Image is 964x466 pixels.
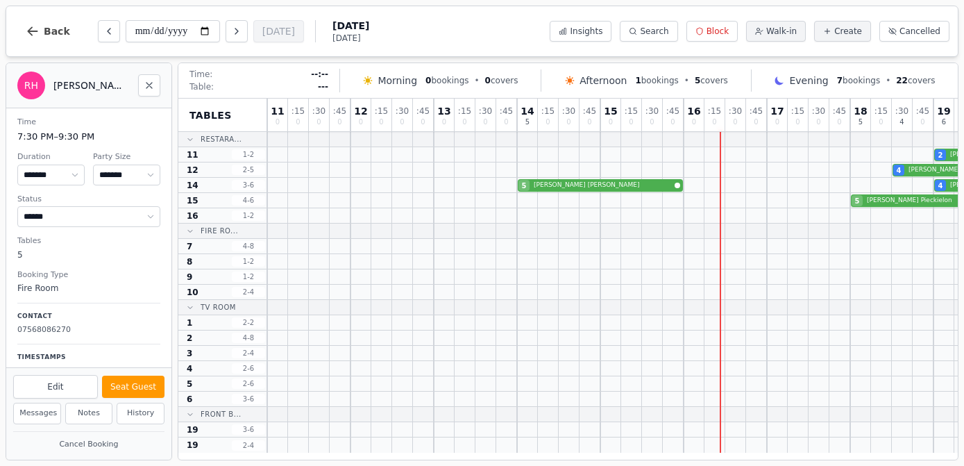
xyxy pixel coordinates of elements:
span: Insights [570,26,602,37]
p: Contact [17,312,160,322]
dt: Time [17,117,160,128]
span: 4 [899,119,904,126]
span: 5 [695,76,700,85]
span: 0 [485,76,491,85]
span: 0 [795,119,800,126]
span: : 45 [416,107,430,115]
span: 1 - 2 [232,210,265,221]
dt: Duration [17,151,85,163]
span: covers [695,75,728,86]
span: Cancelled [899,26,940,37]
button: Messages [13,403,61,424]
button: Previous day [98,20,120,42]
span: : 15 [291,107,305,115]
button: Close [138,74,160,97]
dt: Status [17,194,160,206]
span: Walk-in [766,26,797,37]
span: : 30 [729,107,742,115]
span: 2 [938,150,943,160]
span: 10 [187,287,198,298]
span: 4 [897,165,902,176]
span: Search [640,26,668,37]
span: 4 - 8 [232,241,265,251]
span: : 30 [396,107,409,115]
span: Morning [378,74,417,88]
span: 14 [187,180,198,191]
span: 7 [837,76,843,85]
span: : 45 [500,107,513,115]
span: : 30 [312,107,325,115]
span: Back [44,26,70,36]
span: 13 [437,106,450,116]
span: [DATE] [332,33,369,44]
span: • [886,75,890,86]
span: 14 [521,106,534,116]
span: 5 [525,119,530,126]
div: RH [17,72,45,99]
span: Restara... [201,134,242,144]
span: : 15 [791,107,804,115]
span: 6 [187,394,192,405]
span: Front B... [201,409,242,419]
span: 3 - 6 [232,180,265,190]
button: Cancel Booking [13,436,164,453]
span: 16 [187,210,198,222]
button: Next day [226,20,248,42]
span: 0 [754,119,758,126]
span: 0 [609,119,613,126]
button: Notes [65,403,113,424]
span: • [684,75,689,86]
span: Evening [789,74,828,88]
button: Walk-in [746,21,806,42]
span: 7 [187,241,192,252]
span: 0 [650,119,654,126]
span: 0 [400,119,404,126]
span: 1 - 2 [232,256,265,267]
p: 07568086270 [17,324,160,336]
span: 0 [379,119,383,126]
span: bookings [837,75,880,86]
span: : 15 [458,107,471,115]
h2: [PERSON_NAME] Hills [53,78,130,92]
span: 0 [425,76,431,85]
span: 0 [670,119,675,126]
span: 0 [462,119,466,126]
span: bookings [425,75,468,86]
span: 19 [937,106,950,116]
span: 15 [604,106,617,116]
span: 0 [504,119,508,126]
span: 2 - 4 [232,348,265,358]
span: 0 [442,119,446,126]
span: [DATE] [332,19,369,33]
span: 0 [483,119,487,126]
dt: Party Size [93,151,160,163]
span: : 15 [541,107,555,115]
button: Cancelled [879,21,949,42]
span: 0 [566,119,570,126]
span: 2 - 4 [232,440,265,451]
span: : 45 [750,107,763,115]
span: 4 - 8 [232,333,265,343]
dd: 5 [17,249,160,261]
span: 5 [855,196,860,206]
p: Timestamps [17,353,160,363]
span: 0 [316,119,321,126]
button: Block [686,21,738,42]
span: --:-- [311,69,328,80]
span: Fire Ro... [201,226,238,236]
span: 2 - 2 [232,317,265,328]
span: • [475,75,480,86]
span: Table: [189,81,214,92]
span: 12 [187,165,198,176]
span: 16 [687,106,700,116]
span: 19 [187,424,198,435]
span: 0 [733,119,737,126]
span: --- [318,81,328,92]
span: 9 [187,272,192,283]
span: bookings [635,75,678,86]
span: 17 [770,106,784,116]
span: 0 [359,119,363,126]
button: Edit [13,375,98,399]
span: 1 - 2 [232,272,265,282]
span: : 45 [833,107,846,115]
